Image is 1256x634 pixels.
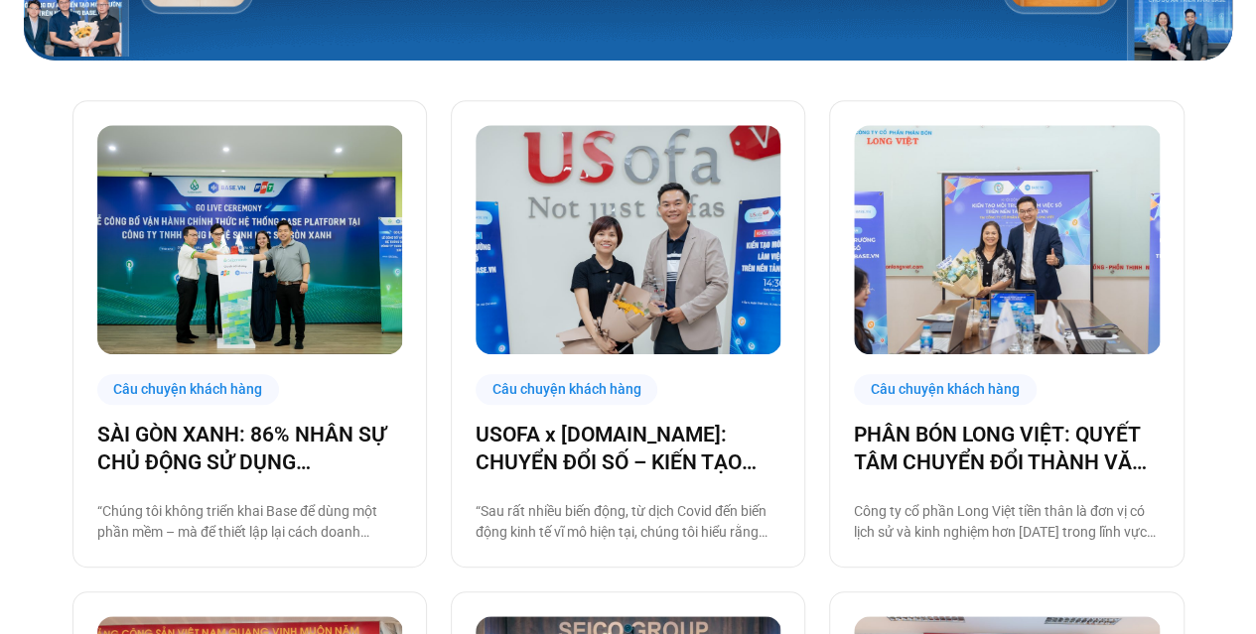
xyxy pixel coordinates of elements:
div: Câu chuyện khách hàng [476,374,658,405]
p: “Sau rất nhiều biến động, từ dịch Covid đến biến động kinh tế vĩ mô hiện tại, chúng tôi hiểu rằng... [476,501,780,543]
p: “Chúng tôi không triển khai Base để dùng một phần mềm – mà để thiết lập lại cách doanh nghiệp này... [97,501,402,543]
a: PHÂN BÓN LONG VIỆT: QUYẾT TÂM CHUYỂN ĐỔI THÀNH VĂN PHÒNG SỐ, GIẢM CÁC THỦ TỤC GIẤY TỜ [854,421,1159,476]
a: USOFA x [DOMAIN_NAME]: CHUYỂN ĐỔI SỐ – KIẾN TẠO NỘI LỰC CHINH PHỤC THỊ TRƯỜNG QUỐC TẾ [476,421,780,476]
div: Câu chuyện khách hàng [854,374,1037,405]
a: SÀI GÒN XANH: 86% NHÂN SỰ CHỦ ĐỘNG SỬ DỤNG [DOMAIN_NAME], ĐẶT NỀN MÓNG CHO MỘT HỆ SINH THÁI SỐ HO... [97,421,402,476]
div: Câu chuyện khách hàng [97,374,280,405]
p: Công ty cổ phần Long Việt tiền thân là đơn vị có lịch sử và kinh nghiệm hơn [DATE] trong lĩnh vực... [854,501,1159,543]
